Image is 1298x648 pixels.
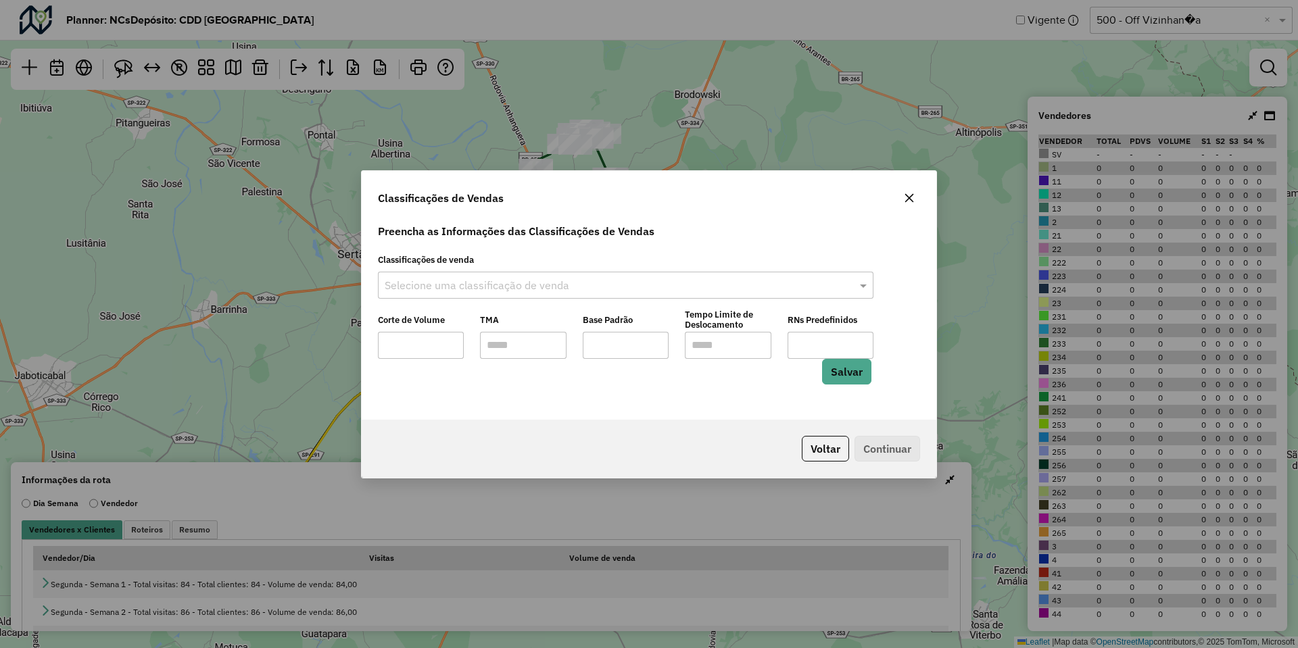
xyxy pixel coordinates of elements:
label: Base Padrão [583,308,669,332]
button: Voltar [802,436,849,462]
button: Salvar [822,359,871,384]
label: RNs Predefinidos [788,308,873,332]
label: TMA [480,308,566,332]
label: Classificações de venda [370,248,882,272]
span: Classificações de Vendas [378,190,504,206]
label: Tempo Limite de Deslocamento [685,308,771,332]
h3: Preencha as Informações das Classificações de Vendas [378,225,920,237]
label: Corte de Volume [378,308,464,332]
